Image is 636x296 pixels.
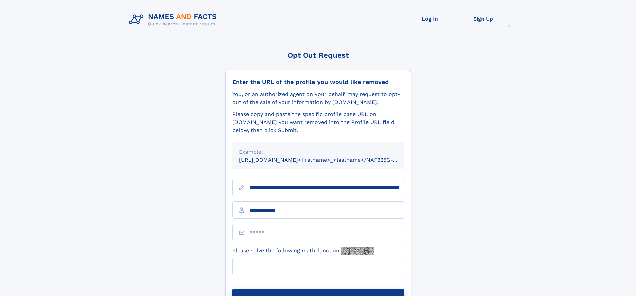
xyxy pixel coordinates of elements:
small: [URL][DOMAIN_NAME]<firstname>_<lastname>/NAF325G-xxxxxxxx [239,157,417,163]
a: Log In [403,11,457,27]
div: Example: [239,148,397,156]
a: Sign Up [457,11,510,27]
img: Logo Names and Facts [126,11,222,29]
div: You, or an authorized agent on your behalf, may request to opt-out of the sale of your informatio... [232,90,404,106]
div: Enter the URL of the profile you would like removed [232,78,404,86]
label: Please solve the following math function: [232,247,374,255]
div: Please copy and paste the specific profile page URL on [DOMAIN_NAME] you want removed into the Pr... [232,110,404,134]
div: Opt Out Request [225,51,411,59]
